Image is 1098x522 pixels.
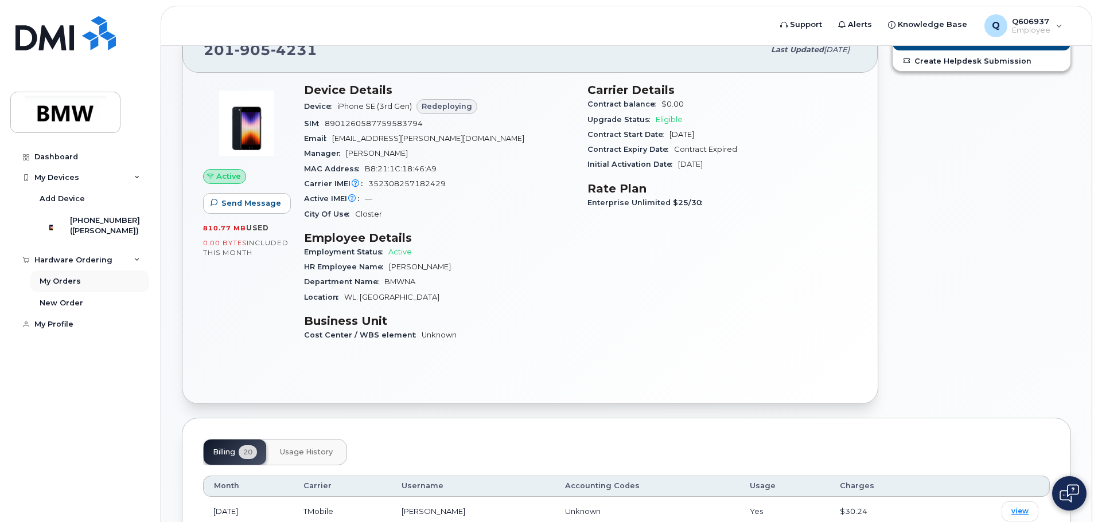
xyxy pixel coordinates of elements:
[203,224,246,232] span: 810.77 MB
[587,145,674,154] span: Contract Expiry Date
[898,19,967,30] span: Knowledge Base
[587,160,678,168] span: Initial Activation Date
[216,171,241,182] span: Active
[384,277,415,286] span: BMWNA
[304,149,346,158] span: Manager
[280,448,333,457] span: Usage History
[337,102,412,111] span: iPhone SE (3rd Gen)
[304,277,384,286] span: Department Name
[304,248,388,256] span: Employment Status
[661,100,684,108] span: $0.00
[976,14,1070,37] div: Q606937
[1011,506,1029,516] span: view
[271,41,317,58] span: 4231
[391,476,555,496] th: Username
[840,506,926,517] div: $30.24
[587,115,656,124] span: Upgrade Status
[1002,501,1038,521] a: view
[221,198,281,209] span: Send Message
[389,262,451,271] span: [PERSON_NAME]
[304,194,365,203] span: Active IMEI
[365,164,437,173] span: B8:21:1C:18:46:A9
[739,476,830,496] th: Usage
[344,293,439,301] span: WL: [GEOGRAPHIC_DATA]
[1012,17,1050,26] span: Q606937
[212,89,281,158] img: image20231002-3703462-1angbar.jpeg
[587,100,661,108] span: Contract balance
[1060,484,1079,503] img: Open chat
[325,119,423,128] span: 8901260587759583794
[332,134,524,143] span: [EMAIL_ADDRESS][PERSON_NAME][DOMAIN_NAME]
[346,149,408,158] span: [PERSON_NAME]
[656,115,683,124] span: Eligible
[830,13,880,36] a: Alerts
[304,164,365,173] span: MAC Address
[304,119,325,128] span: SIM
[830,476,936,496] th: Charges
[824,45,850,54] span: [DATE]
[587,198,708,207] span: Enterprise Unlimited $25/30
[992,19,1000,33] span: Q
[304,83,574,97] h3: Device Details
[203,476,293,496] th: Month
[678,160,703,168] span: [DATE]
[790,19,822,30] span: Support
[304,293,344,301] span: Location
[304,134,332,143] span: Email
[388,248,412,256] span: Active
[304,179,368,188] span: Carrier IMEI
[235,41,271,58] span: 905
[565,507,601,516] span: Unknown
[204,41,317,58] span: 201
[355,210,382,218] span: Closter
[771,45,824,54] span: Last updated
[669,130,694,139] span: [DATE]
[304,210,355,218] span: City Of Use
[587,130,669,139] span: Contract Start Date
[880,13,975,36] a: Knowledge Base
[587,83,857,97] h3: Carrier Details
[422,101,472,112] span: Redeploying
[893,50,1070,71] a: Create Helpdesk Submission
[304,102,337,111] span: Device
[293,476,391,496] th: Carrier
[365,194,372,203] span: —
[587,182,857,195] h3: Rate Plan
[203,239,247,247] span: 0.00 Bytes
[203,193,291,214] button: Send Message
[304,314,574,328] h3: Business Unit
[772,13,830,36] a: Support
[304,231,574,245] h3: Employee Details
[555,476,739,496] th: Accounting Codes
[1012,26,1050,35] span: Employee
[848,19,872,30] span: Alerts
[304,262,389,271] span: HR Employee Name
[246,223,269,232] span: used
[368,179,446,188] span: 352308257182429
[674,145,737,154] span: Contract Expired
[304,331,422,339] span: Cost Center / WBS element
[422,331,457,339] span: Unknown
